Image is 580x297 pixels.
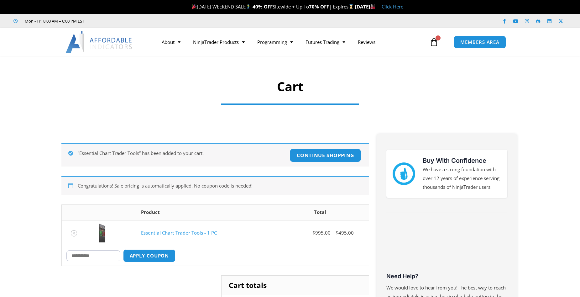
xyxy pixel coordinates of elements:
span: 1 [436,35,441,40]
h1: Cart [82,78,498,95]
a: 1 [420,33,448,51]
p: We have a strong foundation with over 12 years of experience serving thousands of NinjaTrader users. [423,165,501,192]
a: About [155,35,187,49]
img: ⌛ [349,4,353,9]
a: Futures Trading [299,35,352,49]
h3: Need Help? [386,273,507,280]
th: Total [272,205,369,220]
a: Reviews [352,35,382,49]
a: Continue shopping [290,149,361,162]
a: Essential Chart Trader Tools - 1 PC [141,230,217,236]
h3: Buy With Confidence [423,156,501,165]
strong: [DATE] [355,3,375,10]
a: MEMBERS AREA [454,36,506,49]
span: Mon - Fri: 8:00 AM – 6:00 PM EST [23,17,84,25]
div: “Essential Chart Trader Tools” has been added to your cart. [61,143,369,167]
iframe: Customer reviews powered by Trustpilot [386,224,507,271]
a: NinjaTrader Products [187,35,251,49]
button: Apply coupon [123,249,176,262]
img: mark thumbs good 43913 | Affordable Indicators – NinjaTrader [393,162,415,185]
span: $ [336,230,338,236]
strong: 70% OFF [309,3,329,10]
a: Remove Essential Chart Trader Tools - 1 PC from cart [71,230,77,236]
bdi: 995.00 [312,230,331,236]
img: 🏭 [370,4,375,9]
span: $ [312,230,315,236]
iframe: Customer reviews powered by Trustpilot [93,18,187,24]
span: MEMBERS AREA [460,40,499,45]
nav: Menu [155,35,428,49]
span: [DATE] WEEKEND SALE Sitewide + Up To | Expires [190,3,355,10]
strong: 40% OFF [253,3,273,10]
th: Product [136,205,272,220]
h2: Cart totals [222,276,368,295]
div: Congratulations! Sale pricing is automatically applied. No coupon code is needed! [61,176,369,195]
img: Essential Chart Trader Tools | Affordable Indicators – NinjaTrader [91,224,113,242]
img: LogoAI | Affordable Indicators – NinjaTrader [65,31,133,53]
a: Click Here [382,3,403,10]
img: 🎉 [192,4,196,9]
a: Programming [251,35,299,49]
img: 🏌️‍♂️ [246,4,251,9]
bdi: 495.00 [336,230,354,236]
